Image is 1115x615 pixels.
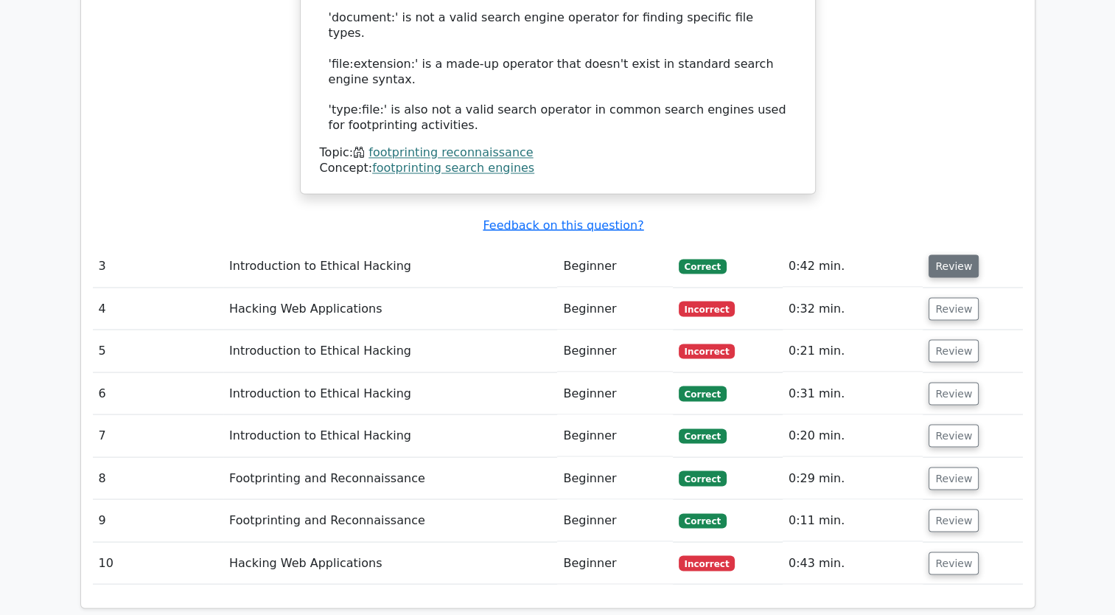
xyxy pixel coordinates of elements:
[557,330,672,372] td: Beginner
[557,542,672,584] td: Beginner
[223,288,557,330] td: Hacking Web Applications
[783,245,923,287] td: 0:42 min.
[93,414,223,456] td: 7
[679,344,735,358] span: Incorrect
[223,457,557,499] td: Footprinting and Reconnaissance
[93,330,223,372] td: 5
[929,467,979,490] button: Review
[929,297,979,320] button: Review
[93,499,223,541] td: 9
[929,424,979,447] button: Review
[929,509,979,532] button: Review
[679,386,727,400] span: Correct
[783,288,923,330] td: 0:32 min.
[557,288,672,330] td: Beginner
[223,499,557,541] td: Footprinting and Reconnaissance
[93,288,223,330] td: 4
[929,254,979,277] button: Review
[557,245,672,287] td: Beginner
[929,339,979,362] button: Review
[929,552,979,574] button: Review
[679,513,727,528] span: Correct
[557,414,672,456] td: Beginner
[783,499,923,541] td: 0:11 min.
[372,161,534,175] a: footprinting search engines
[783,330,923,372] td: 0:21 min.
[93,245,223,287] td: 3
[368,145,533,159] a: footprinting reconnaissance
[679,301,735,316] span: Incorrect
[223,542,557,584] td: Hacking Web Applications
[223,330,557,372] td: Introduction to Ethical Hacking
[783,372,923,414] td: 0:31 min.
[557,457,672,499] td: Beginner
[320,145,796,161] div: Topic:
[223,372,557,414] td: Introduction to Ethical Hacking
[679,259,727,274] span: Correct
[93,457,223,499] td: 8
[483,218,643,232] a: Feedback on this question?
[929,382,979,405] button: Review
[557,499,672,541] td: Beginner
[783,414,923,456] td: 0:20 min.
[223,414,557,456] td: Introduction to Ethical Hacking
[783,542,923,584] td: 0:43 min.
[93,372,223,414] td: 6
[679,555,735,570] span: Incorrect
[679,428,727,443] span: Correct
[320,161,796,176] div: Concept:
[93,542,223,584] td: 10
[679,470,727,485] span: Correct
[783,457,923,499] td: 0:29 min.
[223,245,557,287] td: Introduction to Ethical Hacking
[557,372,672,414] td: Beginner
